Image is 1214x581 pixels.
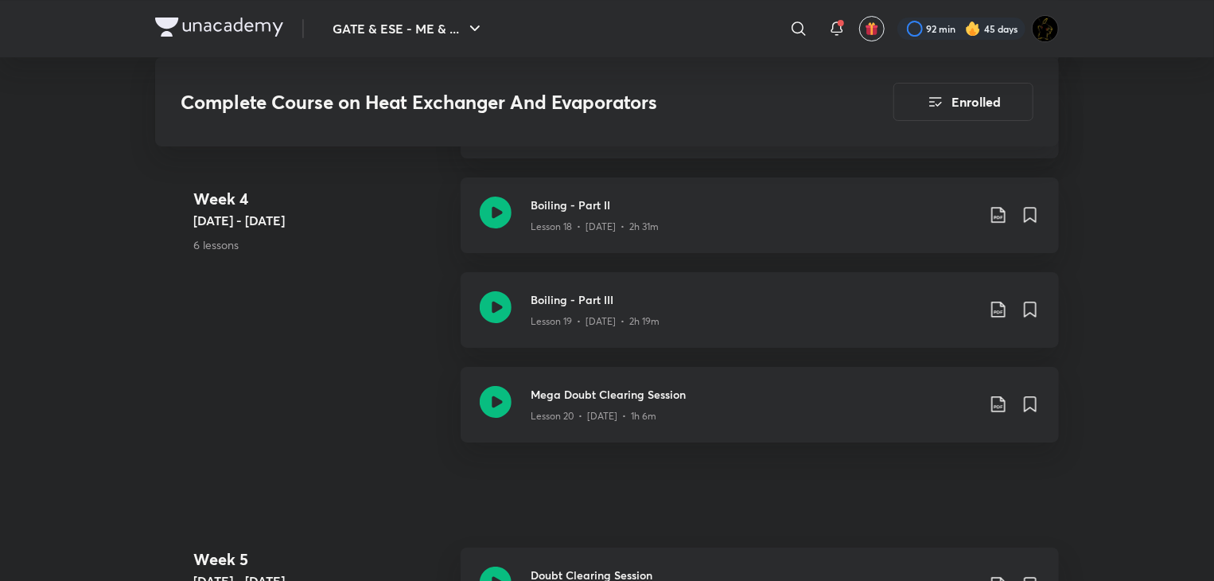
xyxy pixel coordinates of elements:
[531,220,659,234] p: Lesson 18 • [DATE] • 2h 31m
[965,21,981,37] img: streak
[323,13,494,45] button: GATE & ESE - ME & ...
[531,314,660,329] p: Lesson 19 • [DATE] • 2h 19m
[461,177,1059,272] a: Boiling - Part IILesson 18 • [DATE] • 2h 31m
[461,272,1059,367] a: Boiling - Part IIILesson 19 • [DATE] • 2h 19m
[859,16,885,41] button: avatar
[865,21,879,36] img: avatar
[531,197,976,213] h3: Boiling - Part II
[155,18,283,37] img: Company Logo
[531,409,656,423] p: Lesson 20 • [DATE] • 1h 6m
[461,367,1059,462] a: Mega Doubt Clearing SessionLesson 20 • [DATE] • 1h 6m
[531,291,976,308] h3: Boiling - Part III
[193,211,448,230] h5: [DATE] - [DATE]
[155,18,283,41] a: Company Logo
[193,187,448,211] h4: Week 4
[193,236,448,253] p: 6 lessons
[893,83,1033,121] button: Enrolled
[1032,15,1059,42] img: Ranit Maity01
[193,548,448,571] h4: Week 5
[181,91,803,114] h3: Complete Course on Heat Exchanger And Evaporators
[531,386,976,403] h3: Mega Doubt Clearing Session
